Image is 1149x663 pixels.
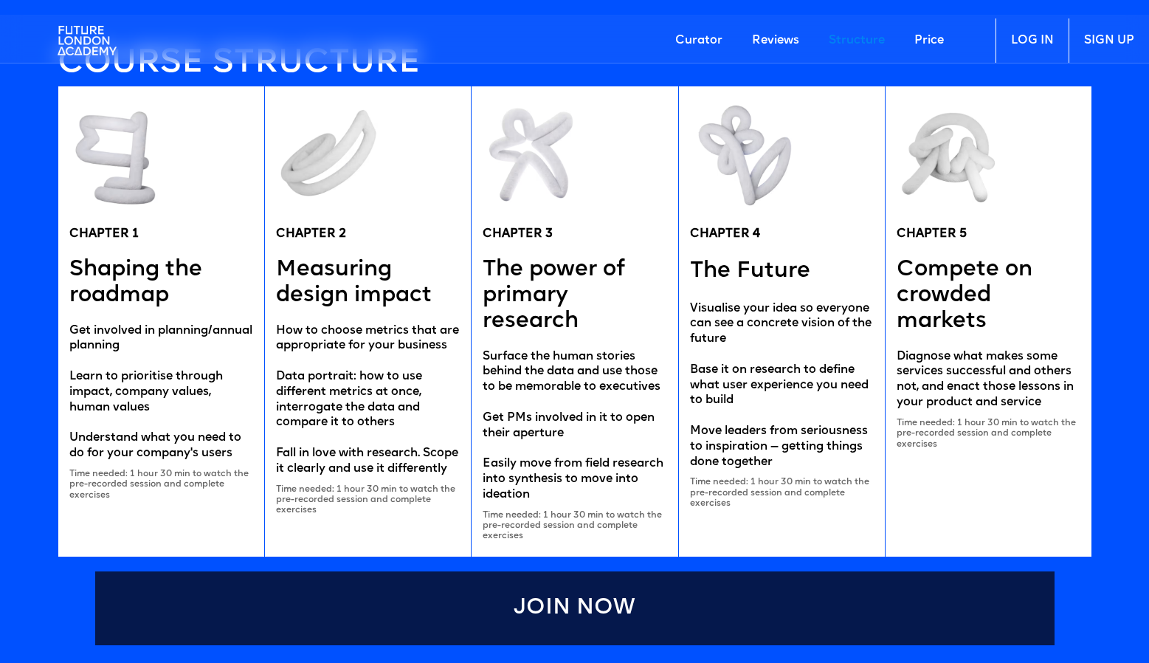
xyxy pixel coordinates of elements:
a: Price [900,18,959,63]
h5: The Future [690,257,810,286]
div: Diagnose what makes some services successful and others not, and enact those lessons in your prod... [897,349,1080,410]
div: Get involved in planning/annual planning Learn to prioritise through impact, company values, huma... [69,323,253,461]
div: Time needed: 1 hour 30 min to watch the pre-recorded session and complete exercises [897,418,1080,450]
div: How to choose metrics that are appropriate for your business Data portrait: how to use different ... [276,323,460,477]
div: Time needed: 1 hour 30 min to watch the pre-recorded session and complete exercises [69,469,253,501]
a: Reviews [737,18,814,63]
h4: Course STRUCTURE [58,49,1091,79]
div: Time needed: 1 hour 30 min to watch the pre-recorded session and complete exercises [276,484,460,516]
a: Structure [814,18,900,63]
h5: Shaping the roadmap [69,257,253,309]
h5: CHAPTER 1 [69,227,139,242]
a: SIGN UP [1069,18,1149,63]
div: Visualise your idea so everyone can see a concrete vision of the future Base it on research to de... [690,301,874,470]
a: Join Now [95,571,1055,645]
div: Time needed: 1 hour 30 min to watch the pre-recorded session and complete exercises [690,477,874,509]
div: Surface the human stories behind the data and use those to be memorable to executives Get PMs inv... [483,349,666,503]
h5: CHAPTER 3 [483,227,553,242]
h5: CHAPTER 2 [276,227,346,242]
h5: Measuring design impact [276,257,460,309]
a: LOG IN [996,18,1069,63]
a: Curator [660,18,737,63]
h5: CHAPTER 4 [690,227,760,242]
div: Time needed: 1 hour 30 min to watch the pre-recorded session and complete exercises [483,510,666,542]
h5: Compete on crowded markets [897,257,1080,334]
h5: CHAPTER 5 [897,227,967,242]
h5: The power of primary research [483,257,666,334]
